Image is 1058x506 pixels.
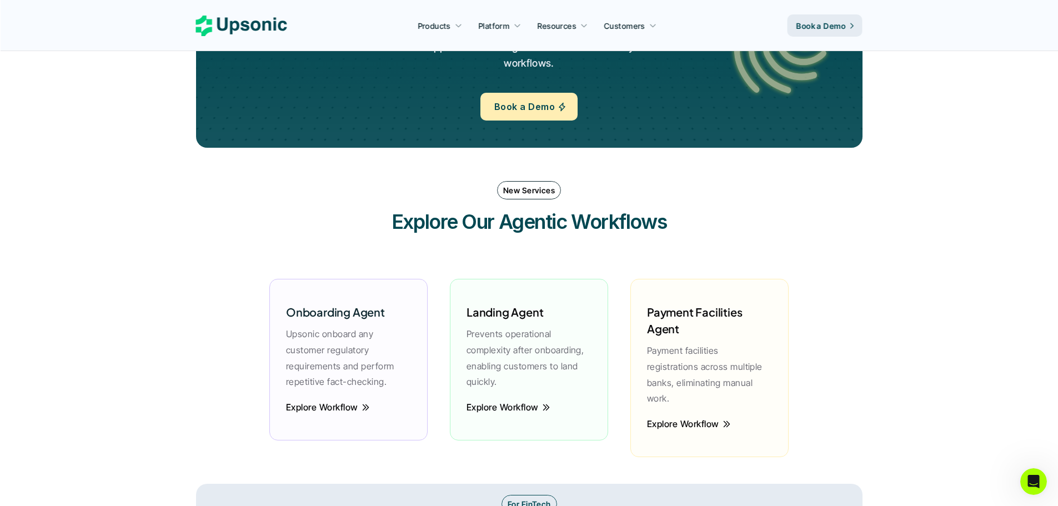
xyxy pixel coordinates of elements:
[286,399,358,415] p: Explore Workflow
[796,20,846,32] p: Book a Demo
[538,20,576,32] p: Resources
[647,343,772,407] p: Payment facilities registrations across multiple banks, eliminating manual work.
[411,16,469,36] a: Products
[788,14,863,37] a: Book a Demo
[286,326,411,390] p: Upsonic onboard any customer regulatory requirements and perform repetitive fact-checking.
[418,20,450,32] p: Products
[467,304,543,320] h6: Landing Agent
[494,99,555,115] p: Book a Demo
[286,304,385,320] h6: Onboarding Agent
[1020,468,1047,495] iframe: Intercom live chat
[647,416,719,432] p: Explore Workflow
[467,326,591,390] p: Prevents operational complexity after onboarding, enabling customers to land quickly.
[503,184,555,196] p: New Services
[604,20,645,32] p: Customers
[467,399,539,415] p: Explore Workflow
[363,208,696,236] h3: Explore Our Agentic Workflows
[647,304,772,337] h6: Payment Facilities Agent
[480,93,578,121] a: Book a Demo
[478,20,509,32] p: Platform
